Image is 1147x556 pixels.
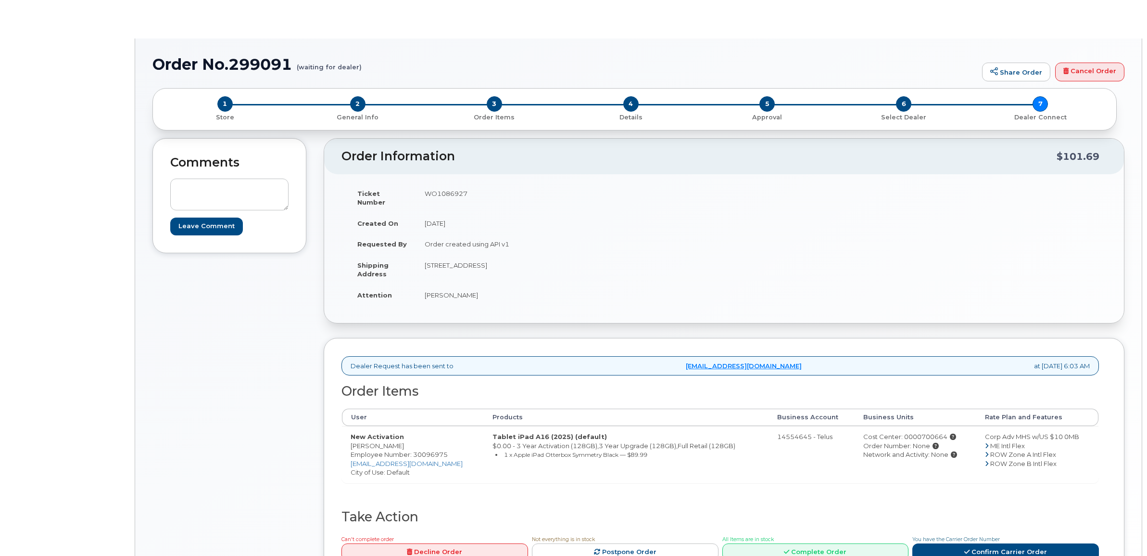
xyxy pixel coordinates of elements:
[170,218,243,235] input: Leave Comment
[416,213,717,234] td: [DATE]
[855,409,976,426] th: Business Units
[430,113,559,122] p: Order Items
[341,384,1099,399] h2: Order Items
[164,113,286,122] p: Store
[351,451,448,458] span: Employee Number: 30096975
[759,96,775,112] span: 5
[342,426,484,483] td: [PERSON_NAME] City of Use: Default
[416,183,717,213] td: WO1086927
[703,113,832,122] p: Approval
[290,112,426,122] a: 2 General Info
[990,442,1025,450] span: ME Intl Flex
[341,356,1099,376] div: Dealer Request has been sent to at [DATE] 6:03 AM
[492,433,607,440] strong: Tablet iPad A16 (2025) (default)
[351,460,463,467] a: [EMAIL_ADDRESS][DOMAIN_NAME]
[863,441,968,451] div: Order Number: None
[416,255,717,284] td: [STREET_ADDRESS]
[297,56,362,71] small: (waiting for dealer)
[357,190,385,207] strong: Ticket Number
[341,510,1099,524] h2: Take Action
[563,112,699,122] a: 4 Details
[532,536,595,543] span: Not everything is in stock
[722,536,774,543] span: All Items are in stock
[839,113,968,122] p: Select Dealer
[357,261,389,278] strong: Shipping Address
[357,291,392,299] strong: Attention
[293,113,422,122] p: General Info
[152,56,977,73] h1: Order No.299091
[699,112,835,122] a: 5 Approval
[1057,147,1099,166] div: $101.69
[170,156,289,169] h2: Comments
[982,63,1050,82] a: Share Order
[217,96,233,112] span: 1
[487,96,502,112] span: 3
[686,362,802,371] a: [EMAIL_ADDRESS][DOMAIN_NAME]
[863,450,968,459] div: Network and Activity: None
[357,240,407,248] strong: Requested By
[769,409,855,426] th: Business Account
[990,451,1056,458] span: ROW Zone A Intl Flex
[769,426,855,483] td: 14554645 - Telus
[1055,63,1124,82] a: Cancel Order
[341,150,1057,163] h2: Order Information
[357,220,398,227] strong: Created On
[351,433,404,440] strong: New Activation
[990,460,1057,467] span: ROW Zone B Intl Flex
[896,96,911,112] span: 6
[161,112,290,122] a: 1 Store
[426,112,563,122] a: 3 Order Items
[912,536,1000,543] span: You have the Carrier Order Number
[416,233,717,255] td: Order created using API v1
[835,112,972,122] a: 6 Select Dealer
[342,409,484,426] th: User
[567,113,695,122] p: Details
[863,432,968,441] div: Cost Center: 0000700664
[976,426,1098,483] td: Corp Adv MHS w/US $10 0MB
[623,96,639,112] span: 4
[341,536,394,543] span: Can't complete order
[484,426,769,483] td: $0.00 - 3 Year Activation (128GB),3 Year Upgrade (128GB),Full Retail (128GB)
[416,284,717,306] td: [PERSON_NAME]
[350,96,366,112] span: 2
[976,409,1098,426] th: Rate Plan and Features
[484,409,769,426] th: Products
[504,451,647,458] small: 1 x Apple iPad Otterbox Symmetry Black — $89.99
